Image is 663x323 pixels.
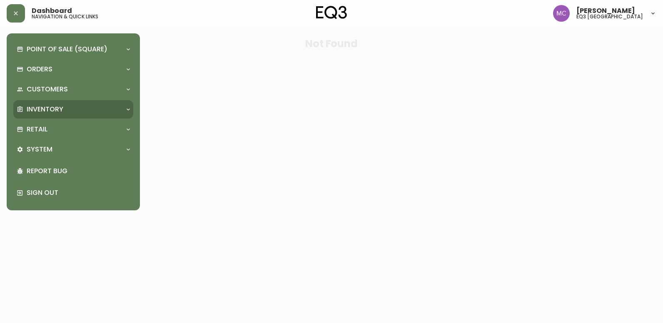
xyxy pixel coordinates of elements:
div: Retail [13,120,133,139]
span: [PERSON_NAME] [576,8,635,14]
p: Customers [27,85,68,94]
div: Report Bug [13,160,133,182]
p: Sign Out [27,188,130,197]
div: System [13,140,133,159]
div: Point of Sale (Square) [13,40,133,58]
div: Inventory [13,100,133,119]
div: Sign Out [13,182,133,204]
p: Retail [27,125,47,134]
img: 6dbdb61c5655a9a555815750a11666cc [553,5,570,22]
p: Inventory [27,105,63,114]
p: Orders [27,65,52,74]
p: Report Bug [27,167,130,176]
span: Dashboard [32,8,72,14]
div: Orders [13,60,133,78]
h5: navigation & quick links [32,14,98,19]
h5: eq3 [GEOGRAPHIC_DATA] [576,14,643,19]
div: Customers [13,80,133,98]
p: Point of Sale (Square) [27,45,107,54]
img: logo [316,6,347,19]
p: System [27,145,52,154]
